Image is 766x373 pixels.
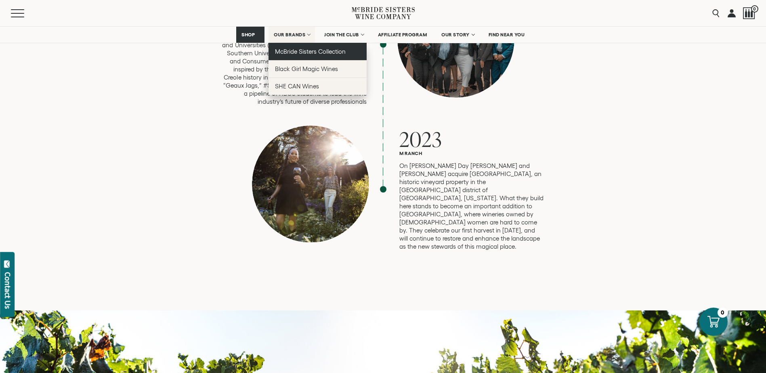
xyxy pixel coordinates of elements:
span: OUR BRANDS [274,32,305,38]
a: OUR BRANDS [269,27,315,43]
a: JOIN THE CLUB [319,27,369,43]
span: SHOP [241,32,255,38]
span: 2023 [399,125,442,153]
span: Black Girl Magic Wines [275,65,338,72]
div: Contact Us [4,272,12,309]
a: SHE CAN Wines [269,78,367,95]
span: FIND NEAR YOU [489,32,525,38]
h6: M Ranch [399,151,545,156]
a: AFFILIATE PROGRAM [373,27,432,43]
span: McBride Sisters Collection [275,48,346,55]
span: OUR STORY [441,32,470,38]
p: On [PERSON_NAME] Day [PERSON_NAME] and [PERSON_NAME] acquire [GEOGRAPHIC_DATA], an historic viney... [399,162,545,251]
span: JOIN THE CLUB [324,32,359,38]
span: AFFILIATE PROGRAM [378,32,427,38]
a: McBride Sisters Collection [269,43,367,60]
span: SHE CAN Wines [275,83,319,90]
button: Mobile Menu Trigger [11,9,40,17]
a: Black Girl Magic Wines [269,60,367,78]
div: 0 [718,308,728,318]
span: 0 [751,5,758,13]
a: OUR STORY [436,27,479,43]
p: The [PERSON_NAME] Sisters SHE CAN Fund launches its first-ever academic scholarship program direc... [222,17,367,106]
a: SHOP [236,27,264,43]
a: FIND NEAR YOU [483,27,530,43]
